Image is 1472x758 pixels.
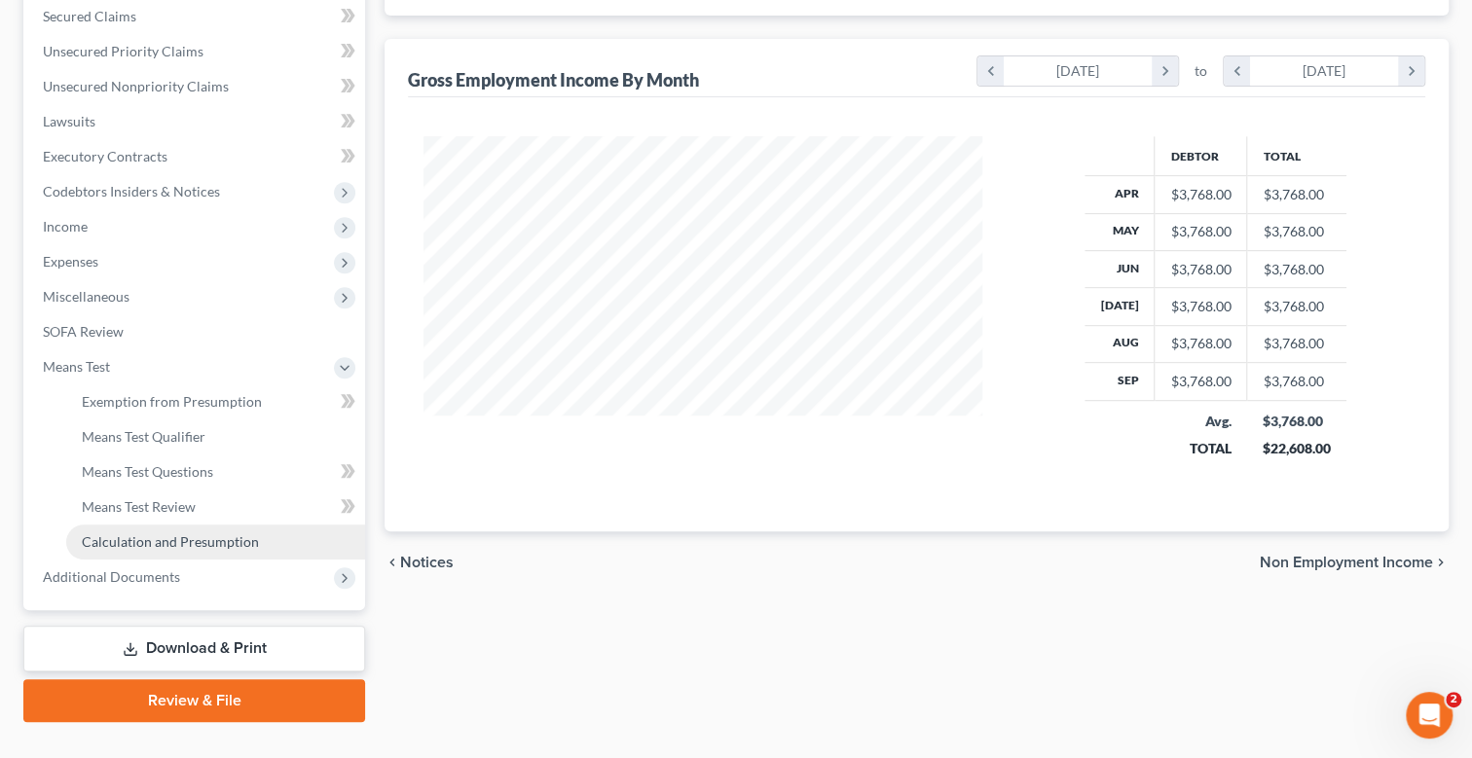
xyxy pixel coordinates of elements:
[1085,213,1155,250] th: May
[43,568,180,585] span: Additional Documents
[43,43,203,59] span: Unsecured Priority Claims
[1195,61,1207,81] span: to
[1170,297,1231,316] div: $3,768.00
[66,489,365,524] a: Means Test Review
[1247,213,1346,250] td: $3,768.00
[1170,334,1231,353] div: $3,768.00
[27,69,365,104] a: Unsecured Nonpriority Claims
[82,393,262,410] span: Exemption from Presumption
[1247,325,1346,362] td: $3,768.00
[1398,56,1424,86] i: chevron_right
[43,8,136,24] span: Secured Claims
[43,113,95,129] span: Lawsuits
[66,524,365,559] a: Calculation and Presumption
[1085,176,1155,213] th: Apr
[43,148,167,164] span: Executory Contracts
[1247,288,1346,325] td: $3,768.00
[385,555,454,570] button: chevron_left Notices
[1085,250,1155,287] th: Jun
[66,419,365,454] a: Means Test Qualifier
[1260,555,1449,570] button: Non Employment Income chevron_right
[1263,412,1331,431] div: $3,768.00
[66,454,365,489] a: Means Test Questions
[43,253,98,270] span: Expenses
[1263,439,1331,458] div: $22,608.00
[1250,56,1399,86] div: [DATE]
[385,555,400,570] i: chevron_left
[82,498,196,515] span: Means Test Review
[1155,136,1247,175] th: Debtor
[408,68,699,91] div: Gross Employment Income By Month
[1247,176,1346,213] td: $3,768.00
[1247,250,1346,287] td: $3,768.00
[1170,222,1231,241] div: $3,768.00
[27,34,365,69] a: Unsecured Priority Claims
[43,288,129,305] span: Miscellaneous
[82,428,205,445] span: Means Test Qualifier
[1446,692,1461,707] span: 2
[82,533,259,550] span: Calculation and Presumption
[1260,555,1433,570] span: Non Employment Income
[23,626,365,671] a: Download & Print
[1433,555,1449,570] i: chevron_right
[43,323,124,340] span: SOFA Review
[400,555,454,570] span: Notices
[1247,363,1346,400] td: $3,768.00
[1085,288,1155,325] th: [DATE]
[82,463,213,480] span: Means Test Questions
[1152,56,1178,86] i: chevron_right
[43,218,88,235] span: Income
[1406,692,1453,739] iframe: Intercom live chat
[1170,185,1231,204] div: $3,768.00
[1224,56,1250,86] i: chevron_left
[1004,56,1153,86] div: [DATE]
[1170,372,1231,391] div: $3,768.00
[977,56,1004,86] i: chevron_left
[1085,363,1155,400] th: Sep
[43,183,220,199] span: Codebtors Insiders & Notices
[1085,325,1155,362] th: Aug
[43,78,229,94] span: Unsecured Nonpriority Claims
[1170,260,1231,279] div: $3,768.00
[66,384,365,419] a: Exemption from Presumption
[23,679,365,722] a: Review & File
[1247,136,1346,175] th: Total
[1170,439,1232,458] div: TOTAL
[27,314,365,349] a: SOFA Review
[27,104,365,139] a: Lawsuits
[27,139,365,174] a: Executory Contracts
[1170,412,1232,431] div: Avg.
[43,358,110,375] span: Means Test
